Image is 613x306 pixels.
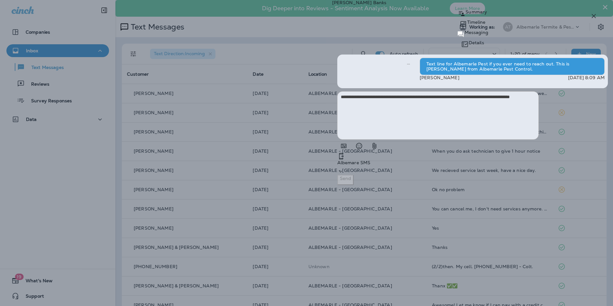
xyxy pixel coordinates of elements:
[467,20,485,25] p: Timeline
[337,140,350,152] button: Add in a premade template
[407,61,410,66] span: Sent
[353,140,365,152] button: Select an emoji
[420,58,605,75] div: Text line for Albemarle Pest if you ever need to reach out. This is [PERSON_NAME] from Albemarle ...
[337,160,608,165] p: Albemare SMS
[568,75,605,80] p: [DATE] 8:09 AM
[337,175,354,185] button: Send
[340,176,351,181] p: Send
[466,9,487,14] p: Summary
[420,75,459,80] p: [PERSON_NAME]
[469,40,484,45] p: Details
[465,30,488,35] p: Messaging
[337,152,608,175] div: +1 (252) 600-3555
